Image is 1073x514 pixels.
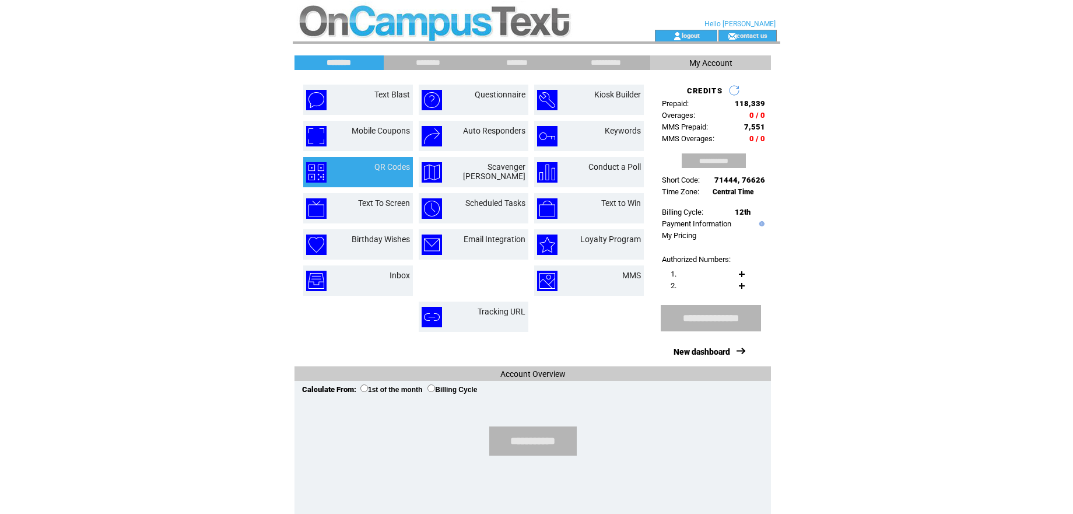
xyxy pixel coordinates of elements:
img: loyalty-program.png [537,235,557,255]
a: Keywords [605,126,641,135]
img: text-to-win.png [537,198,557,219]
a: Payment Information [662,219,731,228]
span: CREDITS [687,86,723,95]
a: Loyalty Program [580,235,641,244]
a: Inbox [390,271,410,280]
span: 0 / 0 [749,134,765,143]
a: Text to Win [601,198,641,208]
img: mobile-coupons.png [306,126,327,146]
img: inbox.png [306,271,327,291]
span: Time Zone: [662,187,699,196]
img: email-integration.png [422,235,442,255]
img: qr-codes.png [306,162,327,183]
a: Mobile Coupons [352,126,410,135]
span: 12th [735,208,751,216]
label: 1st of the month [360,386,422,394]
a: contact us [737,32,767,39]
span: My Account [689,58,732,68]
a: New dashboard [674,347,730,356]
span: Overages: [662,111,695,120]
a: My Pricing [662,231,696,240]
span: MMS Prepaid: [662,123,708,131]
a: QR Codes [374,162,410,172]
a: Conduct a Poll [588,162,641,172]
input: 1st of the month [360,384,368,392]
a: Scavenger [PERSON_NAME] [463,162,525,181]
input: Billing Cycle [427,384,435,392]
img: text-blast.png [306,90,327,110]
img: questionnaire.png [422,90,442,110]
img: tracking-url.png [422,307,442,327]
a: Questionnaire [475,90,525,99]
img: text-to-screen.png [306,198,327,219]
a: Scheduled Tasks [465,198,525,208]
img: help.gif [756,221,765,226]
span: 2. [671,281,676,290]
label: Billing Cycle [427,386,477,394]
span: Hello [PERSON_NAME] [704,20,776,28]
a: logout [682,32,700,39]
a: Text To Screen [358,198,410,208]
span: Central Time [713,188,754,196]
img: birthday-wishes.png [306,235,327,255]
a: Tracking URL [478,307,525,316]
img: account_icon.gif [673,32,682,41]
span: Authorized Numbers: [662,255,731,264]
img: keywords.png [537,126,557,146]
span: 1. [671,270,676,278]
img: scavenger-hunt.png [422,162,442,183]
img: mms.png [537,271,557,291]
span: MMS Overages: [662,134,714,143]
a: Auto Responders [463,126,525,135]
span: Calculate From: [302,385,356,394]
a: Email Integration [464,235,525,244]
span: Short Code: [662,176,700,184]
a: Birthday Wishes [352,235,410,244]
img: scheduled-tasks.png [422,198,442,219]
img: kiosk-builder.png [537,90,557,110]
span: Prepaid: [662,99,689,108]
a: MMS [622,271,641,280]
img: auto-responders.png [422,126,442,146]
span: Account Overview [500,369,566,379]
a: Text Blast [374,90,410,99]
img: contact_us_icon.gif [728,32,737,41]
img: conduct-a-poll.png [537,162,557,183]
a: Kiosk Builder [594,90,641,99]
span: 0 / 0 [749,111,765,120]
span: 71444, 76626 [714,176,765,184]
span: 7,551 [744,123,765,131]
span: 118,339 [735,99,765,108]
span: Billing Cycle: [662,208,703,216]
